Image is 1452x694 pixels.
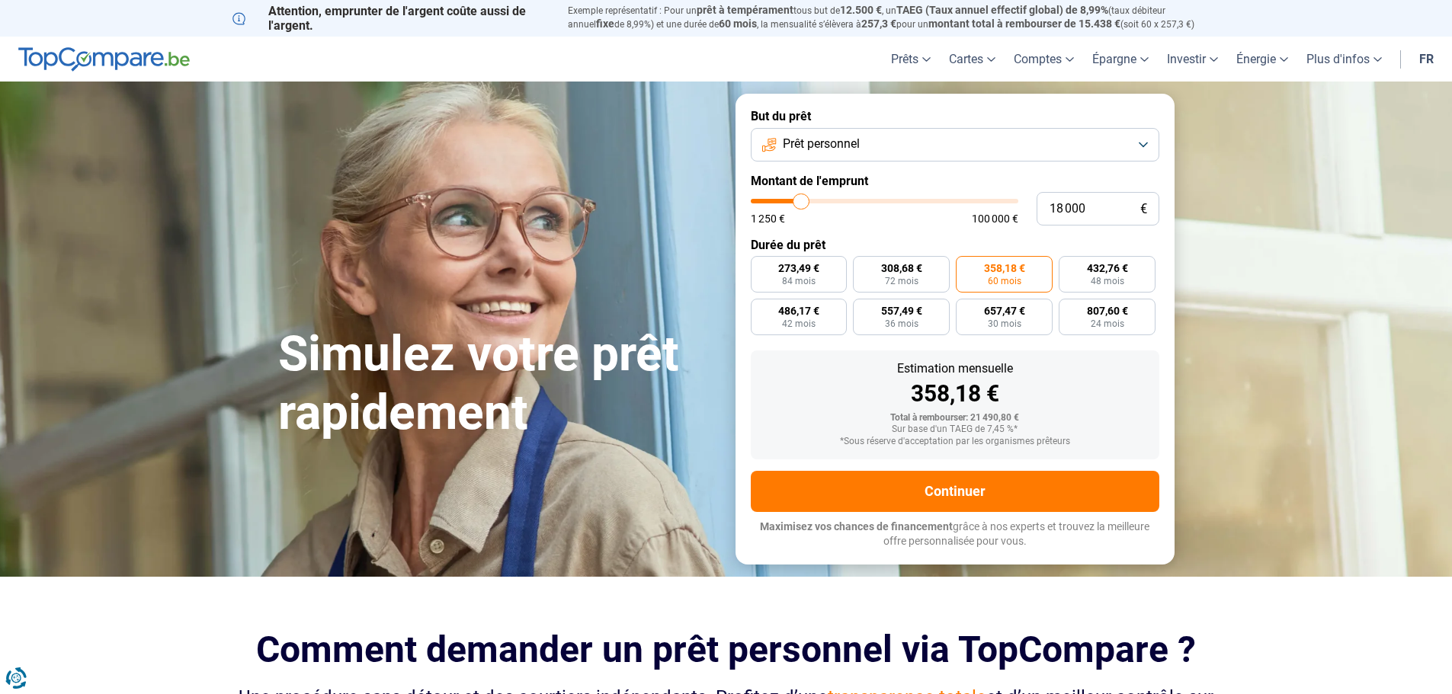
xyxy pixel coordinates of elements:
[778,263,819,273] span: 273,49 €
[232,628,1220,670] h2: Comment demander un prêt personnel via TopCompare ?
[697,4,793,16] span: prêt à tempérament
[232,4,550,33] p: Attention, emprunter de l'argent coûte aussi de l'argent.
[1227,37,1297,82] a: Énergie
[763,413,1147,424] div: Total à rembourser: 21 490,80 €
[1083,37,1158,82] a: Épargne
[568,4,1220,31] p: Exemple représentatif : Pour un tous but de , un (taux débiteur annuel de 8,99%) et une durée de ...
[1410,37,1443,82] a: fr
[861,18,896,30] span: 257,3 €
[881,305,922,316] span: 557,49 €
[1087,263,1128,273] span: 432,76 €
[885,319,918,328] span: 36 mois
[719,18,757,30] span: 60 mois
[1091,319,1124,328] span: 24 mois
[751,471,1159,512] button: Continuer
[988,319,1021,328] span: 30 mois
[1005,37,1083,82] a: Comptes
[896,4,1108,16] span: TAEG (Taux annuel effectif global) de 8,99%
[751,238,1159,252] label: Durée du prêt
[1158,37,1227,82] a: Investir
[1087,305,1128,316] span: 807,60 €
[782,277,816,286] span: 84 mois
[1140,203,1147,216] span: €
[885,277,918,286] span: 72 mois
[751,128,1159,162] button: Prêt personnel
[984,263,1025,273] span: 358,18 €
[751,174,1159,188] label: Montant de l'emprunt
[972,213,1018,224] span: 100 000 €
[988,277,1021,286] span: 60 mois
[984,305,1025,316] span: 657,47 €
[782,319,816,328] span: 42 mois
[751,213,785,224] span: 1 250 €
[751,520,1159,549] p: grâce à nos experts et trouvez la meilleure offre personnalisée pour vous.
[783,136,860,152] span: Prêt personnel
[840,4,882,16] span: 12.500 €
[1091,277,1124,286] span: 48 mois
[1297,37,1391,82] a: Plus d'infos
[928,18,1120,30] span: montant total à rembourser de 15.438 €
[760,520,953,532] span: Maximisez vos chances de financement
[763,382,1147,405] div: 358,18 €
[751,109,1159,123] label: But du prêt
[596,18,614,30] span: fixe
[881,263,922,273] span: 308,68 €
[763,424,1147,435] div: Sur base d'un TAEG de 7,45 %*
[763,437,1147,447] div: *Sous réserve d'acceptation par les organismes prêteurs
[18,47,190,72] img: TopCompare
[778,305,819,316] span: 486,17 €
[940,37,1005,82] a: Cartes
[882,37,940,82] a: Prêts
[278,325,717,443] h1: Simulez votre prêt rapidement
[763,363,1147,375] div: Estimation mensuelle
